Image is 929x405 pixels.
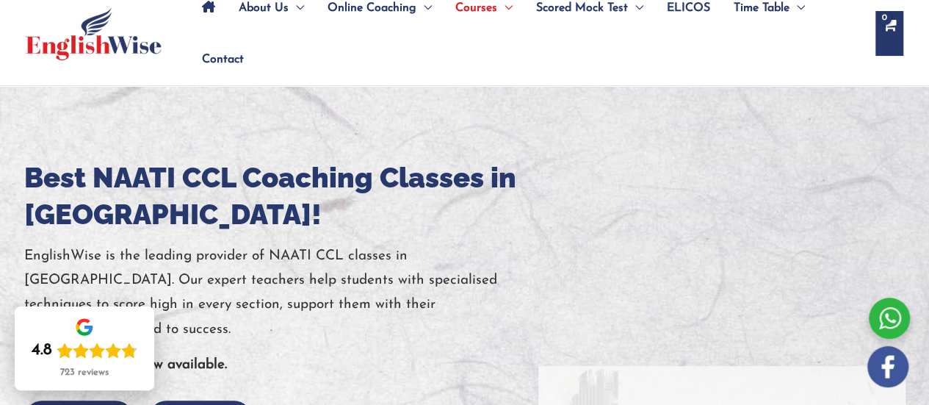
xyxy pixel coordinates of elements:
img: cropped-ew-logo [26,7,162,60]
div: Rating: 4.8 out of 5 [32,340,137,361]
p: EnglishWise is the leading provider of NAATI CCL classes in [GEOGRAPHIC_DATA]. Our expert teacher... [24,244,538,342]
b: is now available. [124,358,227,372]
a: Contact [190,34,244,85]
h1: Best NAATI CCL Coaching Classes in [GEOGRAPHIC_DATA]! [24,160,538,233]
div: 723 reviews [60,367,109,379]
span: Contact [202,34,244,85]
div: 4.8 [32,340,52,361]
img: white-facebook.png [867,346,908,387]
a: View Shopping Cart, empty [875,11,903,56]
